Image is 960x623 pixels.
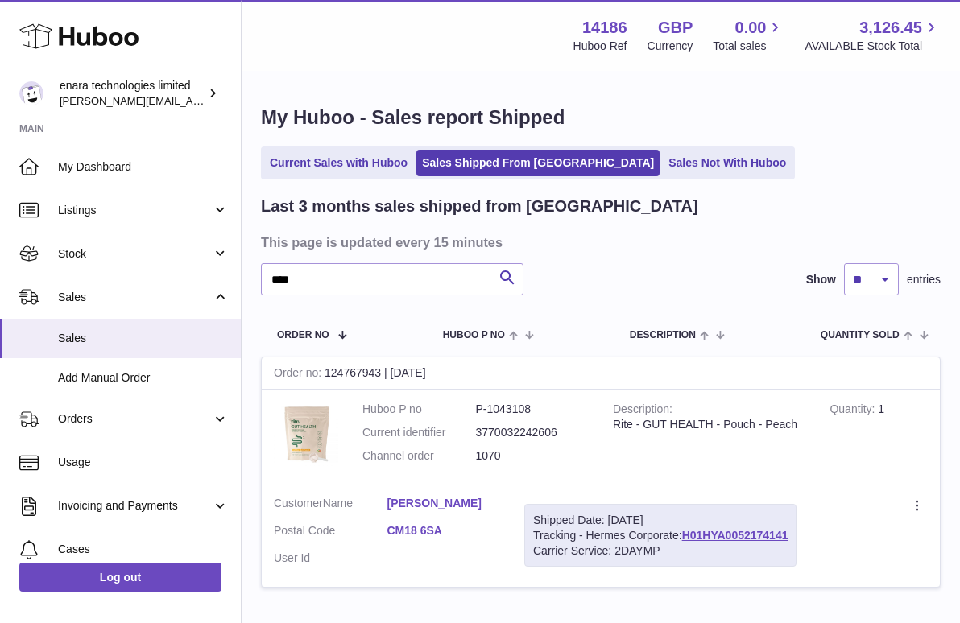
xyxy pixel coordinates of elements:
a: CM18 6SA [387,523,501,538]
span: Stock [58,246,212,262]
span: Sales [58,331,229,346]
span: AVAILABLE Stock Total [805,39,941,54]
td: 1 [817,390,940,484]
a: Log out [19,563,221,592]
dd: 3770032242606 [476,425,590,440]
span: entries [907,272,941,287]
span: Quantity Sold [821,330,900,340]
dt: Postal Code [274,523,387,543]
span: Total sales [713,39,784,54]
dt: Name [274,496,387,515]
img: Dee@enara.co [19,81,43,105]
label: Show [806,272,836,287]
span: Description [630,330,696,340]
img: 1746002382.jpg [274,402,338,466]
span: Orders [58,411,212,427]
strong: Order no [274,366,325,383]
strong: 14186 [582,17,627,39]
a: 0.00 Total sales [713,17,784,54]
span: 3,126.45 [859,17,922,39]
dd: 1070 [476,448,590,464]
span: Sales [58,290,212,305]
span: Customer [274,497,323,510]
a: 3,126.45 AVAILABLE Stock Total [805,17,941,54]
h1: My Huboo - Sales report Shipped [261,105,941,130]
a: Sales Shipped From [GEOGRAPHIC_DATA] [416,150,660,176]
h3: This page is updated every 15 minutes [261,233,937,251]
strong: GBP [658,17,693,39]
div: 124767943 | [DATE] [262,357,940,390]
div: Rite - GUT HEALTH - Pouch - Peach [613,417,805,432]
span: Add Manual Order [58,370,229,386]
div: Huboo Ref [573,39,627,54]
h2: Last 3 months sales shipped from [GEOGRAPHIC_DATA] [261,196,698,217]
dd: P-1043108 [476,402,590,417]
div: Shipped Date: [DATE] [533,513,788,528]
a: [PERSON_NAME] [387,496,501,511]
dt: Current identifier [362,425,476,440]
span: Invoicing and Payments [58,498,212,514]
strong: Description [613,402,672,419]
div: Currency [648,39,693,54]
span: Usage [58,455,229,470]
span: Order No [277,330,329,340]
dt: Huboo P no [362,402,476,417]
span: My Dashboard [58,159,229,175]
span: Huboo P no [443,330,505,340]
dt: Channel order [362,448,476,464]
a: H01HYA0052174141 [682,529,788,542]
div: Tracking - Hermes Corporate: [524,504,797,567]
strong: Quantity [830,402,878,419]
a: Current Sales with Huboo [264,150,413,176]
div: Carrier Service: 2DAYMP [533,543,788,559]
span: Listings [58,203,212,218]
span: Cases [58,542,229,557]
a: Sales Not With Huboo [663,150,792,176]
span: [PERSON_NAME][EMAIL_ADDRESS][DOMAIN_NAME] [60,94,323,107]
span: 0.00 [735,17,767,39]
div: enara technologies limited [60,78,205,109]
dt: User Id [274,551,387,566]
